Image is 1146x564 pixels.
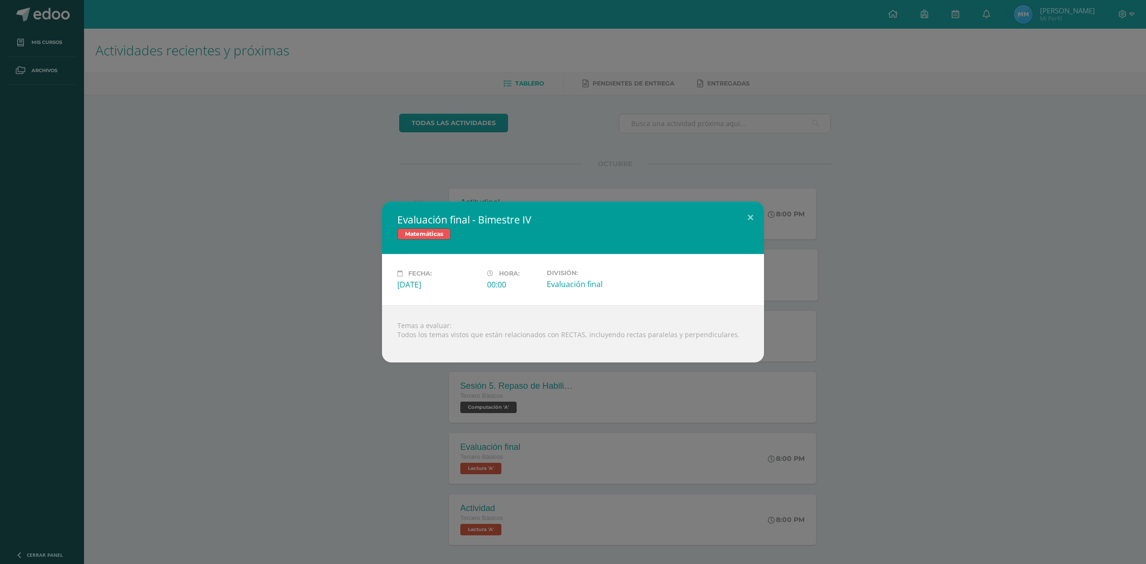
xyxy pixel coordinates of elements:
label: División: [547,269,629,277]
span: Matemáticas [397,228,451,240]
button: Close (Esc) [737,202,764,234]
h2: Evaluación final - Bimestre IV [397,213,749,226]
div: 00:00 [487,279,539,290]
div: Evaluación final [547,279,629,289]
div: Temas a evaluar: Todos los temas vistos que están relacionados con RECTAS, incluyendo rectas para... [382,305,764,362]
span: Fecha: [408,270,432,277]
div: [DATE] [397,279,479,290]
span: Hora: [499,270,520,277]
